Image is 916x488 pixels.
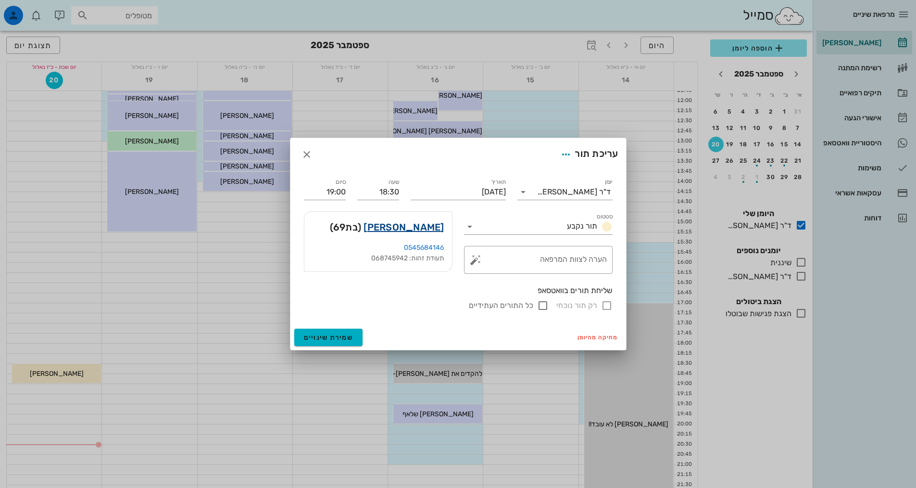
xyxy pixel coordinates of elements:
[469,301,533,310] label: כל התורים העתידיים
[330,219,362,235] span: (בת )
[304,285,613,296] div: שליחת תורים בוואטסאפ
[490,179,506,186] label: תאריך
[557,146,618,163] div: עריכת תור
[336,179,346,186] label: סיום
[517,184,613,200] div: יומןד"ר [PERSON_NAME]
[464,219,613,234] div: סטטוסתור נקבע
[364,219,444,235] a: [PERSON_NAME]
[604,179,613,186] label: יומן
[537,188,611,196] div: ד"ר [PERSON_NAME]
[388,179,399,186] label: שעה
[577,334,618,341] span: מחיקה מהיומן
[304,334,353,342] span: שמירת שינויים
[597,213,613,220] label: סטטוס
[294,329,363,346] button: שמירת שינויים
[404,244,444,252] a: 0545684146
[574,331,622,344] button: מחיקה מהיומן
[312,253,444,264] div: תעודת זהות: 068745942
[567,221,597,231] span: תור נקבע
[333,221,346,233] span: 69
